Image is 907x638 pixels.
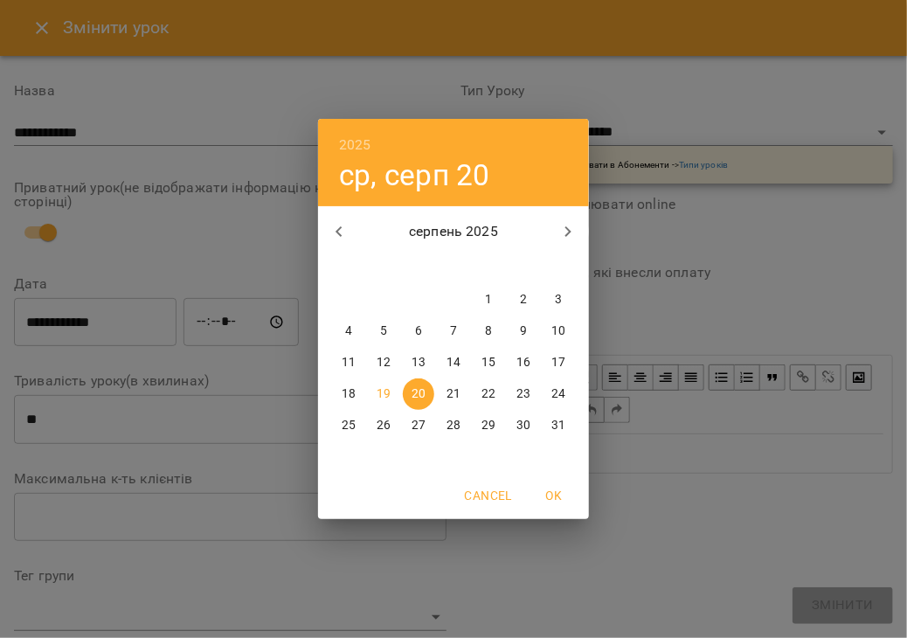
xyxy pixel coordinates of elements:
[481,385,495,403] p: 22
[339,133,371,157] button: 2025
[342,354,356,371] p: 11
[403,410,434,441] button: 27
[516,385,530,403] p: 23
[543,316,574,347] button: 10
[508,258,539,275] span: сб
[415,322,422,340] p: 6
[333,378,364,410] button: 18
[485,291,492,309] p: 1
[377,385,391,403] p: 19
[543,347,574,378] button: 17
[438,316,469,347] button: 7
[377,354,391,371] p: 12
[551,385,565,403] p: 24
[342,417,356,434] p: 25
[555,291,562,309] p: 3
[473,410,504,441] button: 29
[447,354,460,371] p: 14
[450,322,457,340] p: 7
[339,157,490,193] button: ср, серп 20
[551,417,565,434] p: 31
[333,410,364,441] button: 25
[543,284,574,316] button: 3
[485,322,492,340] p: 8
[377,417,391,434] p: 26
[508,410,539,441] button: 30
[438,378,469,410] button: 21
[465,485,512,506] span: Cancel
[508,316,539,347] button: 9
[412,417,426,434] p: 27
[447,417,460,434] p: 28
[438,258,469,275] span: чт
[360,221,548,242] p: серпень 2025
[345,322,352,340] p: 4
[543,410,574,441] button: 31
[516,417,530,434] p: 30
[368,378,399,410] button: 19
[447,385,460,403] p: 21
[380,322,387,340] p: 5
[551,354,565,371] p: 17
[543,378,574,410] button: 24
[333,258,364,275] span: пн
[520,291,527,309] p: 2
[526,480,582,511] button: OK
[403,378,434,410] button: 20
[508,284,539,316] button: 2
[412,354,426,371] p: 13
[473,316,504,347] button: 8
[543,258,574,275] span: нд
[481,354,495,371] p: 15
[473,378,504,410] button: 22
[368,316,399,347] button: 5
[520,322,527,340] p: 9
[438,410,469,441] button: 28
[508,378,539,410] button: 23
[438,347,469,378] button: 14
[551,322,565,340] p: 10
[368,410,399,441] button: 26
[412,385,426,403] p: 20
[368,347,399,378] button: 12
[333,316,364,347] button: 4
[473,347,504,378] button: 15
[458,480,519,511] button: Cancel
[516,354,530,371] p: 16
[508,347,539,378] button: 16
[481,417,495,434] p: 29
[368,258,399,275] span: вт
[403,316,434,347] button: 6
[403,258,434,275] span: ср
[403,347,434,378] button: 13
[473,284,504,316] button: 1
[333,347,364,378] button: 11
[473,258,504,275] span: пт
[342,385,356,403] p: 18
[533,485,575,506] span: OK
